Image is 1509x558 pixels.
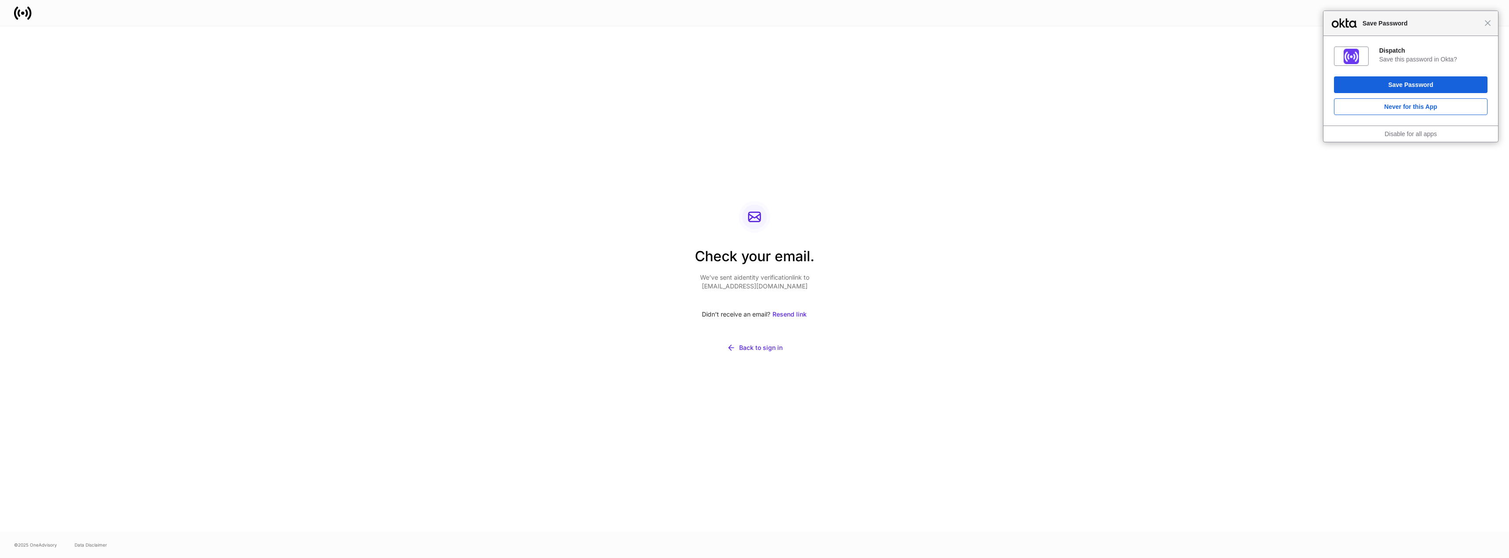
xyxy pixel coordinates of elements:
div: Resend link [772,310,807,319]
div: Dispatch [1379,47,1488,54]
h2: Check your email. [695,247,815,273]
img: IoaI0QAAAAZJREFUAwDpn500DgGa8wAAAABJRU5ErkJggg== [1344,49,1359,64]
span: © 2025 OneAdvisory [14,541,57,548]
span: Save Password [1358,18,1484,29]
span: Close [1484,20,1491,26]
button: Resend link [772,305,807,324]
a: Data Disclaimer [75,541,107,548]
button: Back to sign in [695,338,815,357]
p: We’ve sent a identity verification link to [EMAIL_ADDRESS][DOMAIN_NAME] [695,273,815,291]
div: Back to sign in [739,343,783,352]
button: Never for this App [1334,98,1488,115]
div: Didn’t receive an email? [695,305,815,324]
a: Disable for all apps [1384,130,1437,137]
div: Save this password in Okta? [1379,55,1488,63]
button: Save Password [1334,76,1488,93]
